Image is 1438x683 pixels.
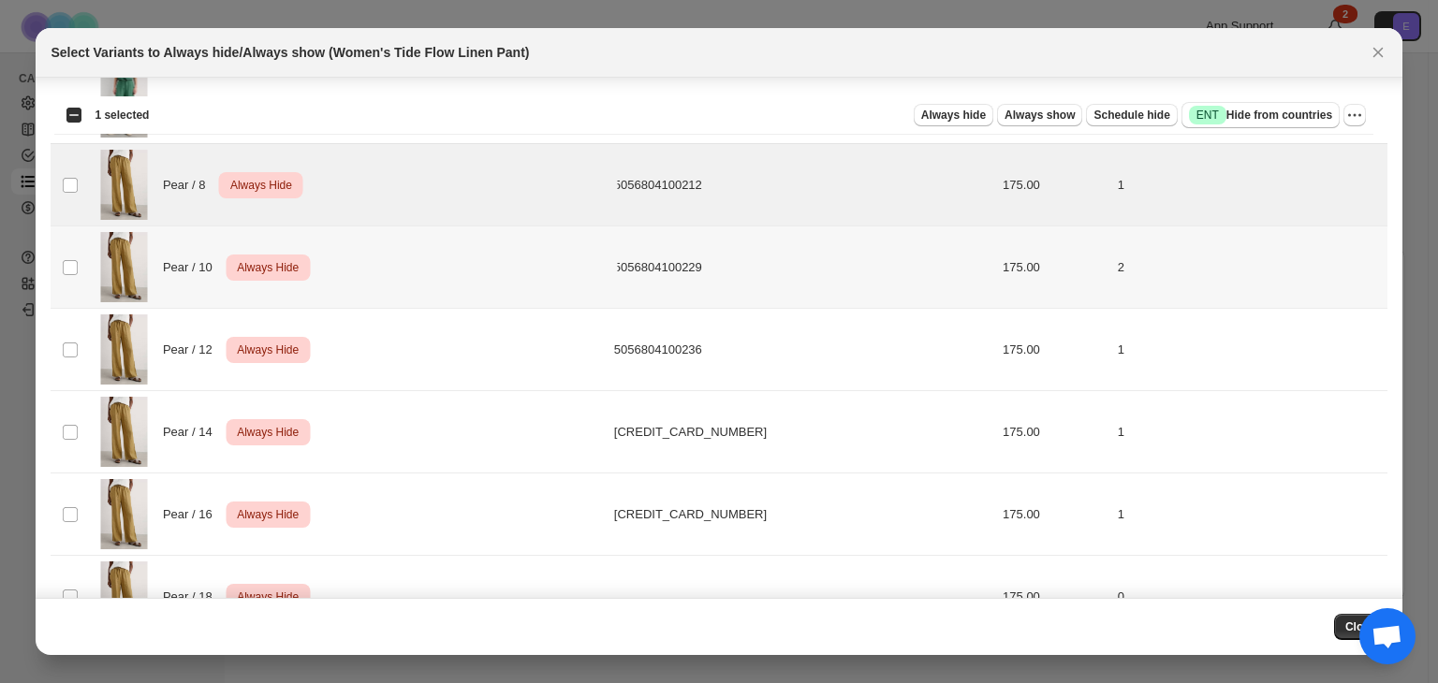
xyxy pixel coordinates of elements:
span: Always Hide [233,503,302,526]
span: Pear / 18 [163,588,223,606]
td: 5056804100236 [609,309,997,391]
td: 175.00 [997,391,1112,473]
span: Close [1345,619,1376,634]
span: Pear / 12 [163,341,223,359]
span: Always hide [921,108,986,123]
span: Always Hide [233,586,302,608]
button: Always show [997,104,1082,126]
span: Pear / 14 [163,423,223,442]
td: 5056804100212 [609,144,997,226]
td: 175.00 [997,473,1112,556]
td: 1 [1112,473,1387,556]
span: Always Hide [233,256,302,279]
td: 175.00 [997,144,1112,226]
img: tide-flow-wide-leg-linen-trousers-womens-linen-pants-seasalt.jpg [101,397,148,467]
span: Always Hide [233,339,302,361]
img: tide-flow-wide-leg-linen-trousers-womens-linen-pants-seasalt.jpg [101,232,148,302]
button: More actions [1343,104,1366,126]
td: [CREDIT_CARD_NUMBER] [609,473,997,556]
td: 5056804100229 [609,226,997,309]
img: tide-flow-wide-leg-linen-trousers-womens-linen-pants-seasalt.jpg [101,561,148,632]
span: Always Hide [233,421,302,443]
td: 175.00 [997,556,1112,638]
button: Close [1334,614,1387,640]
td: 2 [1112,226,1387,309]
td: 1 [1112,144,1387,226]
img: tide-flow-wide-leg-linen-trousers-womens-linen-pants-seasalt.jpg [101,150,148,220]
td: [CREDIT_CARD_NUMBER] [609,391,997,473]
td: 1 [1112,309,1387,391]
span: Pear / 8 [163,176,215,195]
a: Open chat [1359,608,1416,664]
span: 1 selected [95,108,149,123]
td: 175.00 [997,309,1112,391]
button: SuccessENTHide from countries [1181,102,1340,128]
span: Hide from countries [1189,106,1332,124]
button: Close [1365,39,1391,65]
span: ENT [1196,108,1219,123]
button: Always hide [914,104,993,126]
span: Pear / 16 [163,505,223,524]
img: tide-flow-wide-leg-linen-trousers-womens-linen-pants-seasalt.jpg [101,314,148,385]
td: 175.00 [997,226,1112,309]
h2: Select Variants to Always hide/Always show (Women's Tide Flow Linen Pant) [51,43,529,62]
span: Always Hide [227,174,296,196]
span: Schedule hide [1093,108,1169,123]
span: Always show [1005,108,1075,123]
td: 0 [1112,556,1387,638]
button: Schedule hide [1086,104,1177,126]
td: 1 [1112,391,1387,473]
img: tide-flow-wide-leg-linen-trousers-womens-linen-pants-seasalt.jpg [101,479,148,549]
span: Pear / 10 [163,258,223,277]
